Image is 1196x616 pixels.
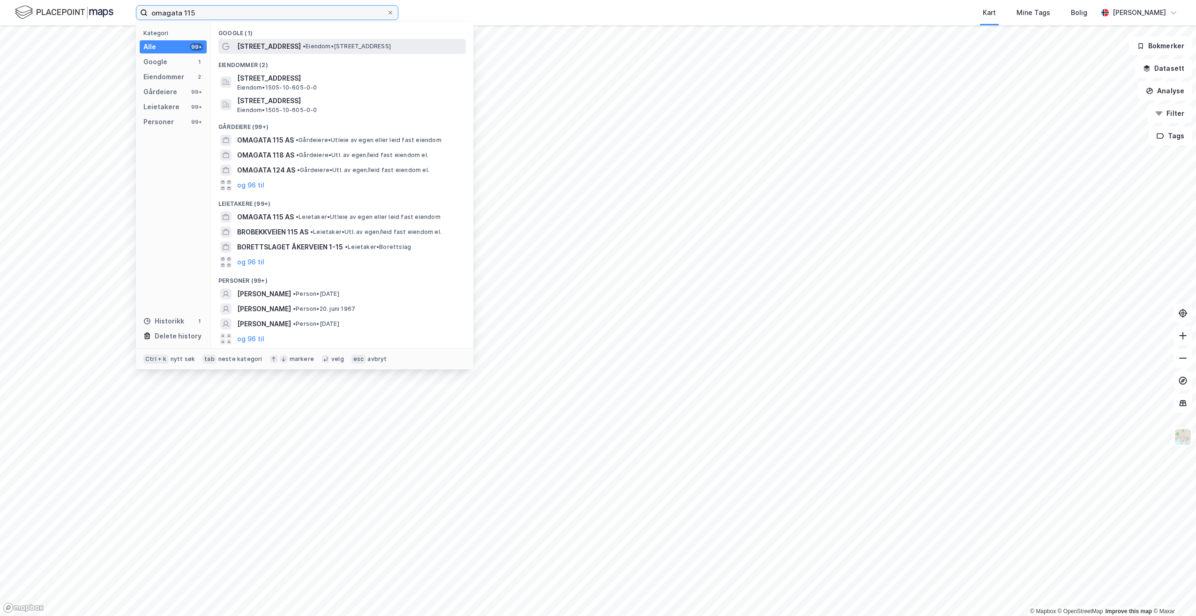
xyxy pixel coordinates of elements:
[296,151,299,158] span: •
[237,150,294,161] span: OMAGATA 118 AS
[211,54,473,71] div: Eiendommer (2)
[345,243,348,250] span: •
[1129,37,1192,55] button: Bokmerker
[237,95,462,106] span: [STREET_ADDRESS]
[237,303,291,315] span: [PERSON_NAME]
[1058,608,1103,615] a: OpenStreetMap
[293,320,296,327] span: •
[1113,7,1166,18] div: [PERSON_NAME]
[297,166,300,173] span: •
[211,346,473,363] div: Historikk (1)
[1174,428,1192,446] img: Z
[211,270,473,286] div: Personer (99+)
[143,71,184,83] div: Eiendommer
[303,43,306,50] span: •
[3,602,44,613] a: Mapbox homepage
[237,288,291,300] span: [PERSON_NAME]
[143,56,167,68] div: Google
[297,166,429,174] span: Gårdeiere • Utl. av egen/leid fast eiendom el.
[1017,7,1050,18] div: Mine Tags
[237,135,294,146] span: OMAGATA 115 AS
[983,7,996,18] div: Kart
[218,355,262,363] div: neste kategori
[195,317,203,325] div: 1
[211,22,473,39] div: Google (1)
[1149,127,1192,145] button: Tags
[1147,104,1192,123] button: Filter
[15,4,113,21] img: logo.f888ab2527a4732fd821a326f86c7f29.svg
[296,151,428,159] span: Gårdeiere • Utl. av egen/leid fast eiendom el.
[237,256,264,268] button: og 96 til
[293,320,339,328] span: Person • [DATE]
[202,354,217,364] div: tab
[293,290,339,298] span: Person • [DATE]
[237,226,308,238] span: BROBEKKVEIEN 115 AS
[345,243,411,251] span: Leietaker • Borettslag
[367,355,387,363] div: avbryt
[237,73,462,84] span: [STREET_ADDRESS]
[143,116,174,128] div: Personer
[190,88,203,96] div: 99+
[237,241,343,253] span: BORETTSLAGET ÅKERVEIEN 1-15
[211,116,473,133] div: Gårdeiere (99+)
[237,84,317,91] span: Eiendom • 1505-10-605-0-0
[195,73,203,81] div: 2
[1106,608,1152,615] a: Improve this map
[1149,571,1196,616] iframe: Chat Widget
[190,103,203,111] div: 99+
[143,86,177,98] div: Gårdeiere
[211,193,473,210] div: Leietakere (99+)
[290,355,314,363] div: markere
[155,331,202,342] div: Delete history
[1030,608,1056,615] a: Mapbox
[296,213,299,220] span: •
[293,290,296,297] span: •
[296,213,441,221] span: Leietaker • Utleie av egen eller leid fast eiendom
[237,41,301,52] span: [STREET_ADDRESS]
[310,228,441,236] span: Leietaker • Utl. av egen/leid fast eiendom el.
[143,316,184,327] div: Historikk
[237,333,264,345] button: og 96 til
[351,354,366,364] div: esc
[143,354,169,364] div: Ctrl + k
[310,228,313,235] span: •
[148,6,387,20] input: Søk på adresse, matrikkel, gårdeiere, leietakere eller personer
[296,136,441,144] span: Gårdeiere • Utleie av egen eller leid fast eiendom
[296,136,299,143] span: •
[293,305,296,312] span: •
[143,41,156,53] div: Alle
[331,355,344,363] div: velg
[143,30,207,37] div: Kategori
[171,355,195,363] div: nytt søk
[143,101,179,113] div: Leietakere
[237,318,291,330] span: [PERSON_NAME]
[1071,7,1087,18] div: Bolig
[303,43,391,50] span: Eiendom • [STREET_ADDRESS]
[237,180,264,191] button: og 96 til
[190,118,203,126] div: 99+
[237,106,317,114] span: Eiendom • 1505-10-605-0-0
[1135,59,1192,78] button: Datasett
[1138,82,1192,100] button: Analyse
[237,165,295,176] span: OMAGATA 124 AS
[293,305,355,313] span: Person • 20. juni 1967
[237,211,294,223] span: OMAGATA 115 AS
[195,58,203,66] div: 1
[190,43,203,51] div: 99+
